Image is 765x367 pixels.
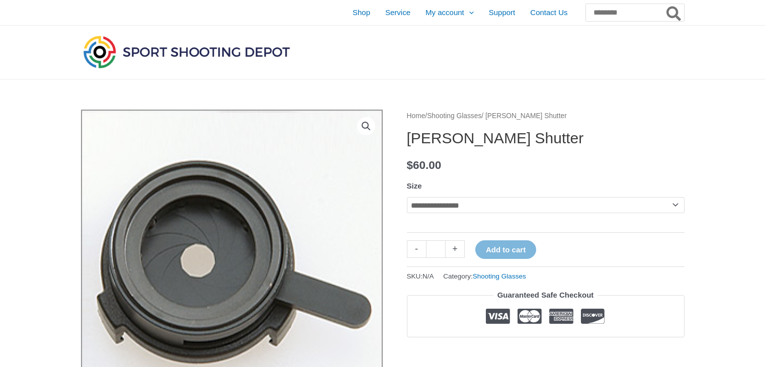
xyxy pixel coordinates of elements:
label: Size [407,181,422,190]
input: Product quantity [426,240,446,258]
a: Home [407,112,426,120]
img: Sport Shooting Depot [81,33,292,70]
h1: [PERSON_NAME] Shutter [407,129,685,147]
bdi: 60.00 [407,159,442,171]
legend: Guaranteed Safe Checkout [493,288,598,302]
span: $ [407,159,413,171]
a: + [446,240,465,258]
span: Category: [443,270,526,283]
a: Shooting Glasses [427,112,481,120]
a: Shooting Glasses [473,272,526,280]
span: SKU: [407,270,434,283]
a: - [407,240,426,258]
a: View full-screen image gallery [357,117,375,135]
button: Search [664,4,684,21]
button: Add to cart [475,240,536,259]
nav: Breadcrumb [407,110,685,123]
span: N/A [422,272,434,280]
